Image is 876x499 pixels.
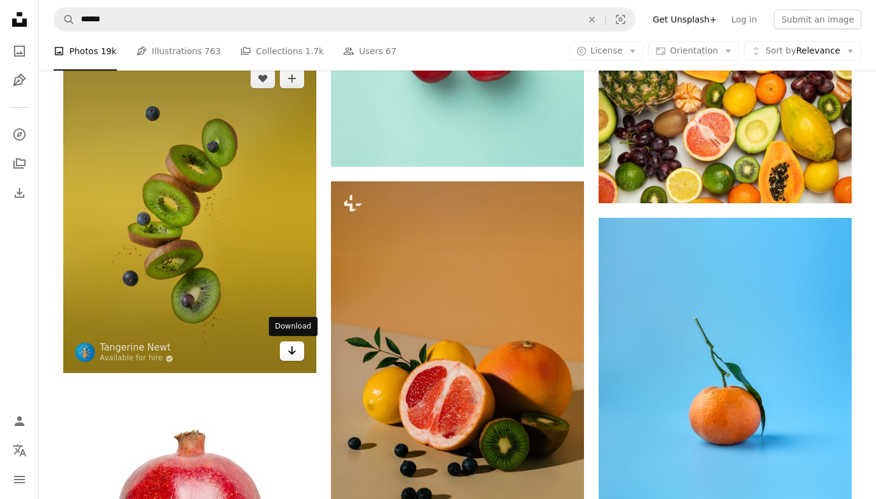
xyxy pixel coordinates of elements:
span: Orientation [670,46,718,55]
a: green and brown fruits on blue surface [63,209,316,220]
a: Illustrations 763 [136,32,221,71]
button: Visual search [606,8,635,31]
span: 763 [204,44,221,58]
button: Like [251,69,275,88]
span: Relevance [765,45,840,57]
img: green and brown fruits on blue surface [63,57,316,373]
span: Sort by [765,46,796,55]
a: orange fruit [599,370,852,381]
a: Download History [7,181,32,205]
a: Log in / Sign up [7,409,32,433]
button: Clear [579,8,605,31]
a: Log in [724,10,764,29]
form: Find visuals sitewide [54,7,636,32]
a: Available for hire [100,354,173,363]
a: Illustrations [7,68,32,92]
button: Submit an image [774,10,861,29]
a: Collections [7,152,32,176]
a: Download [280,341,304,361]
button: Orientation [648,41,739,61]
a: Collections 1.7k [240,32,324,71]
a: sliced orange fruit and green round fruits [599,113,852,124]
a: Home — Unsplash [7,7,32,34]
a: Get Unsplash+ [645,10,724,29]
a: Explore [7,122,32,147]
a: Tangerine Newt [100,341,173,354]
a: Photos [7,39,32,63]
span: License [591,46,623,55]
img: sliced orange fruit and green round fruits [599,35,852,203]
button: Menu [7,467,32,492]
button: Language [7,438,32,462]
button: License [569,41,644,61]
span: 67 [386,44,397,58]
button: Sort byRelevance [744,41,861,61]
a: Users 67 [343,32,397,71]
a: a grapefruit, orange, kiwi, and lemons on a table [331,366,584,377]
span: 1.7k [305,44,324,58]
img: Go to Tangerine Newt's profile [75,343,95,362]
button: Add to Collection [280,69,304,88]
div: Download [269,317,318,337]
button: Search Unsplash [54,8,75,31]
